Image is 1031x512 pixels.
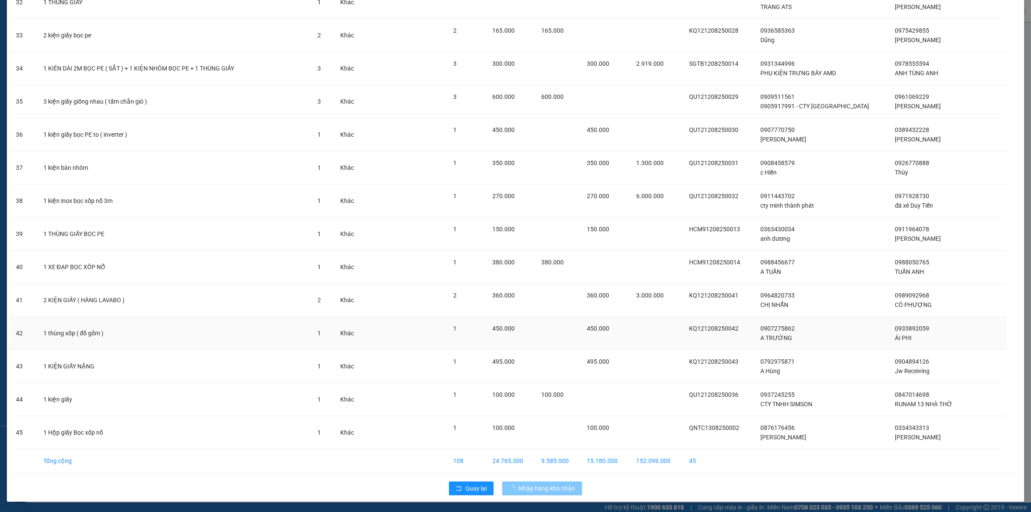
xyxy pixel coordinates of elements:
[636,193,664,199] span: 6.000.000
[317,396,321,403] span: 1
[453,27,457,34] span: 2
[317,197,321,204] span: 1
[37,151,311,184] td: 1 kiện bàn nhôm
[317,32,321,39] span: 2
[317,65,321,72] span: 3
[37,251,311,284] td: 1 XE ĐẠP BỌC XỐP NỔ
[492,325,515,332] span: 450.000
[689,93,738,100] span: QU121208250029
[333,317,363,350] td: Khác
[492,60,515,67] span: 300.000
[760,368,780,374] span: A Hùng
[37,52,311,85] td: 1 KIÊN DÀI 2M BỌC PE ( SẮT ) + 1 KIỆN NHÔM BỌC PE + 1 THÙNG GIẤY
[333,19,363,52] td: Khác
[689,424,739,431] span: QNTC1308250002
[9,184,37,218] td: 38
[587,424,609,431] span: 100.000
[37,184,311,218] td: 1 kiện inox bọc xốp nổ 3m
[895,268,924,275] span: TUẤN ANH
[895,60,929,67] span: 0978555594
[9,151,37,184] td: 37
[333,218,363,251] td: Khác
[492,358,515,365] span: 495.000
[9,383,37,416] td: 44
[760,434,806,441] span: [PERSON_NAME]
[760,103,869,110] span: 0905917991 - CTY [GEOGRAPHIC_DATA]
[636,292,664,299] span: 3.000.000
[509,485,519,491] span: loading
[895,27,929,34] span: 0975429855
[760,136,806,143] span: [PERSON_NAME]
[760,268,781,275] span: A TUẤN
[9,52,37,85] td: 34
[895,301,932,308] span: CÔ PHƯỢNG
[760,27,795,34] span: 0936585363
[317,164,321,171] span: 1
[37,284,311,317] td: 2 KIỆN GIẤY ( HÀNG LAVABO )
[689,292,738,299] span: KQ121208250041
[317,131,321,138] span: 1
[317,297,321,304] span: 2
[760,60,795,67] span: 0931344996
[760,70,836,77] span: PHỤ KIỆN TRƯNG BÀY AMD
[689,358,738,365] span: KQ121208250043
[492,93,515,100] span: 600.000
[333,184,363,218] td: Khác
[895,358,929,365] span: 0904894126
[317,429,321,436] span: 1
[9,85,37,118] td: 35
[587,292,609,299] span: 360.000
[760,259,795,266] span: 0988456677
[453,358,457,365] span: 1
[760,159,795,166] span: 0908458579
[37,118,311,151] td: 1 kiện giấy bọc PE to ( inverter )
[760,193,795,199] span: 0911443702
[760,3,792,10] span: TRANG ATS
[333,383,363,416] td: Khác
[492,424,515,431] span: 100.000
[895,3,941,10] span: [PERSON_NAME]
[333,85,363,118] td: Khác
[333,350,363,383] td: Khác
[760,325,795,332] span: 0907275862
[492,27,515,34] span: 165.000
[456,485,462,492] span: rollback
[453,93,457,100] span: 3
[895,391,929,398] span: 0847014698
[587,60,609,67] span: 300.000
[895,159,929,166] span: 0926770888
[453,292,457,299] span: 2
[895,202,933,209] span: đá xẻ Duy Tiến
[587,159,609,166] span: 350.000
[895,93,929,100] span: 0961069229
[453,60,457,67] span: 3
[895,334,912,341] span: ÁI PHI
[760,391,795,398] span: 0937245255
[9,118,37,151] td: 36
[541,259,564,266] span: 380.000
[453,424,457,431] span: 1
[453,325,457,332] span: 1
[587,126,609,133] span: 450.000
[895,235,941,242] span: [PERSON_NAME]
[895,126,929,133] span: 0389432228
[760,37,775,43] span: Dũng
[333,416,363,449] td: Khác
[502,481,582,495] button: Nhập hàng kho nhận
[587,358,609,365] span: 495.000
[453,126,457,133] span: 1
[760,401,812,408] span: CTY TNHH SIMSON
[485,449,534,473] td: 24.765.000
[689,259,740,266] span: HCM91208250014
[37,350,311,383] td: 1 KIỆN GIẤY NẶNG
[689,325,738,332] span: KQ121208250042
[317,230,321,237] span: 1
[9,251,37,284] td: 40
[541,93,564,100] span: 600.000
[492,292,515,299] span: 360.000
[895,226,929,233] span: 0911964078
[492,159,515,166] span: 350.000
[760,292,795,299] span: 0964820733
[9,284,37,317] td: 41
[317,98,321,105] span: 3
